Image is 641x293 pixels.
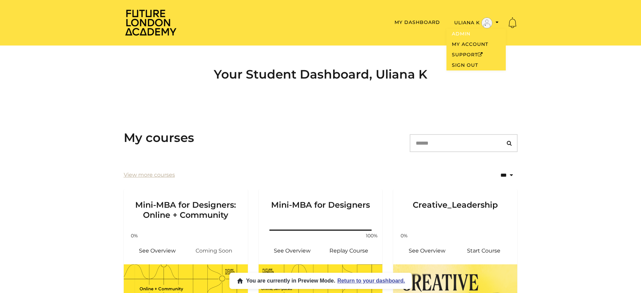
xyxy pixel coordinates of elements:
span: 0% [126,232,143,239]
i: Open in a new window [478,52,483,57]
a: Mini-MBA for Designers [259,189,383,228]
a: SupportOpen in a new window [446,50,506,60]
button: You are currently in Preview Mode.Return to your dashboard. [229,273,412,289]
a: Sign Out [446,60,506,70]
h3: Creative_Leadership [401,189,509,220]
h2: Your Student Dashboard, Uliana K [124,67,518,82]
span: Coming Soon [186,243,242,259]
a: Creative_Leadership [393,189,517,228]
a: Creative_Leadership: Resume Course [455,243,512,259]
span: 100% [363,232,380,239]
a: Mini-MBA for Designers: Online + Community: See Overview [129,243,186,259]
select: status [471,167,518,184]
a: My Account [446,39,506,50]
h3: Mini-MBA for Designers [267,189,375,220]
a: My Dashboard [395,19,440,25]
button: Toggle menu [452,17,501,29]
span: Return to your dashboard. [337,278,405,284]
a: Mini-MBA for Designers: Resume Course [321,243,377,259]
span: 0% [396,232,412,239]
h3: My courses [124,130,194,145]
h3: Mini-MBA for Designers: Online + Community [132,189,240,220]
a: Mini-MBA for Designers: See Overview [264,243,321,259]
a: Creative_Leadership: See Overview [399,243,455,259]
a: View more courses [124,171,175,179]
a: Admin [446,29,506,39]
img: Home Page [124,9,178,36]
